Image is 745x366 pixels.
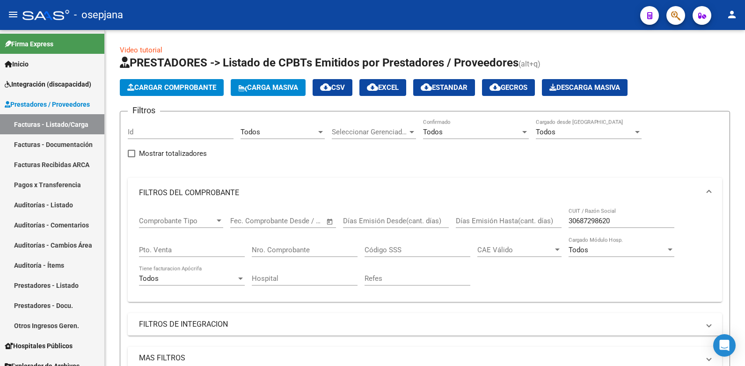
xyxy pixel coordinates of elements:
[128,178,722,208] mat-expansion-panel-header: FILTROS DEL COMPROBANTE
[569,246,588,254] span: Todos
[5,341,73,351] span: Hospitales Públicos
[423,128,443,136] span: Todos
[477,246,553,254] span: CAE Válido
[139,319,700,329] mat-panel-title: FILTROS DE INTEGRACION
[139,353,700,363] mat-panel-title: MAS FILTROS
[542,79,628,96] app-download-masive: Descarga masiva de comprobantes (adjuntos)
[5,39,53,49] span: Firma Express
[359,79,406,96] button: EXCEL
[536,128,555,136] span: Todos
[332,128,408,136] span: Seleccionar Gerenciador
[139,274,159,283] span: Todos
[413,79,475,96] button: Estandar
[320,83,345,92] span: CSV
[421,81,432,93] mat-icon: cloud_download
[313,79,352,96] button: CSV
[128,208,722,302] div: FILTROS DEL COMPROBANTE
[549,83,620,92] span: Descarga Masiva
[7,9,19,20] mat-icon: menu
[325,216,336,227] button: Open calendar
[489,81,501,93] mat-icon: cloud_download
[127,83,216,92] span: Cargar Comprobante
[139,188,700,198] mat-panel-title: FILTROS DEL COMPROBANTE
[120,56,519,69] span: PRESTADORES -> Listado de CPBTs Emitidos por Prestadores / Proveedores
[238,83,298,92] span: Carga Masiva
[367,83,399,92] span: EXCEL
[128,313,722,336] mat-expansion-panel-header: FILTROS DE INTEGRACION
[519,59,540,68] span: (alt+q)
[120,46,162,54] a: Video tutorial
[231,79,306,96] button: Carga Masiva
[139,148,207,159] span: Mostrar totalizadores
[320,81,331,93] mat-icon: cloud_download
[5,79,91,89] span: Integración (discapacidad)
[241,128,260,136] span: Todos
[482,79,535,96] button: Gecros
[277,217,322,225] input: Fecha fin
[139,217,215,225] span: Comprobante Tipo
[367,81,378,93] mat-icon: cloud_download
[489,83,527,92] span: Gecros
[542,79,628,96] button: Descarga Masiva
[74,5,123,25] span: - osepjana
[713,334,736,357] div: Open Intercom Messenger
[120,79,224,96] button: Cargar Comprobante
[128,104,160,117] h3: Filtros
[230,217,268,225] input: Fecha inicio
[5,59,29,69] span: Inicio
[5,99,90,110] span: Prestadores / Proveedores
[421,83,467,92] span: Estandar
[726,9,738,20] mat-icon: person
